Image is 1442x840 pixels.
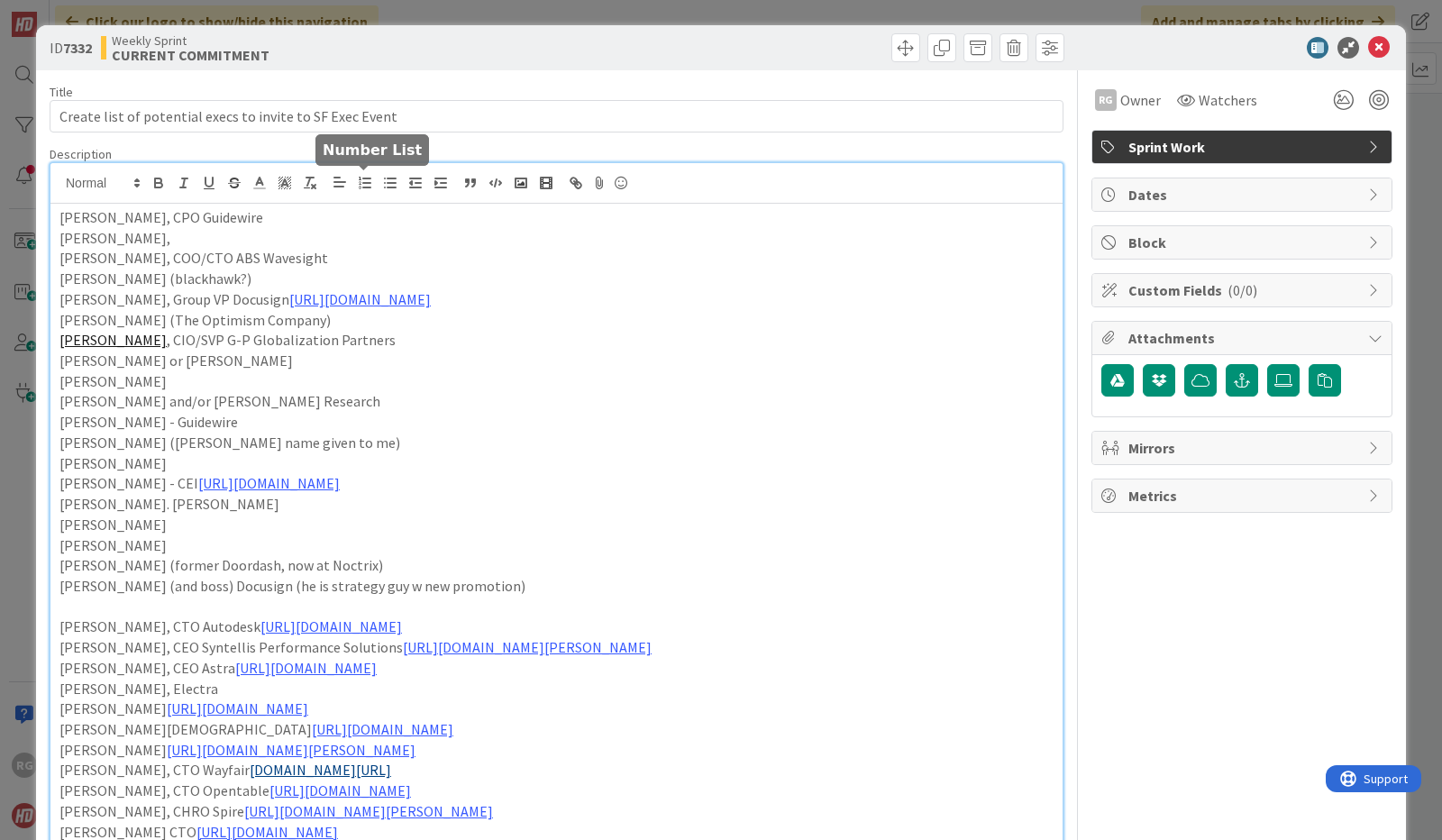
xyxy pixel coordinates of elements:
p: [PERSON_NAME], CEO Astra [59,658,1054,679]
span: Metrics [1128,485,1359,507]
p: [PERSON_NAME], [59,228,1054,249]
p: [PERSON_NAME] (and boss) Docusign (he is strategy guy w new promotion) [59,576,1054,597]
p: [PERSON_NAME] [59,740,1054,761]
a: [URL][DOMAIN_NAME] [260,617,402,635]
p: [PERSON_NAME] (The Optimism Company) [59,310,1054,331]
span: Sprint Work [1128,136,1359,158]
span: ID [50,37,92,59]
a: [URL][DOMAIN_NAME] [269,781,411,799]
span: ( 0/0 ) [1228,281,1257,299]
span: Description [50,146,112,162]
p: [PERSON_NAME] - CEI [59,473,1054,494]
p: [PERSON_NAME], CTO Opentable [59,781,1054,801]
label: Title [50,84,73,100]
b: CURRENT COMMITMENT [112,48,269,62]
p: [PERSON_NAME] [59,371,1054,392]
p: [PERSON_NAME], CTO Wayfair [59,760,1054,781]
span: Watchers [1199,89,1257,111]
span: Attachments [1128,327,1359,349]
p: [PERSON_NAME] - Guidewire [59,412,1054,433]
a: [URL][DOMAIN_NAME][PERSON_NAME] [403,638,652,656]
span: Mirrors [1128,437,1359,459]
a: [URL][DOMAIN_NAME][PERSON_NAME] [244,802,493,820]
p: [PERSON_NAME] [59,535,1054,556]
p: [PERSON_NAME] [59,453,1054,474]
span: Dates [1128,184,1359,205]
input: type card name here... [50,100,1063,132]
a: [URL][DOMAIN_NAME] [289,290,431,308]
p: [PERSON_NAME], Group VP Docusign [59,289,1054,310]
a: [URL][DOMAIN_NAME] [198,474,340,492]
p: [PERSON_NAME], CTO Autodesk [59,616,1054,637]
span: Weekly Sprint [112,33,269,48]
p: [PERSON_NAME][DEMOGRAPHIC_DATA] [59,719,1054,740]
p: [PERSON_NAME] (former Doordash, now at Noctrix) [59,555,1054,576]
p: [PERSON_NAME] ([PERSON_NAME] name given to me) [59,433,1054,453]
p: [PERSON_NAME], COO/CTO ABS Wavesight [59,248,1054,269]
a: [URL][DOMAIN_NAME] [235,659,377,677]
b: 7332 [63,39,92,57]
span: Custom Fields [1128,279,1359,301]
p: [PERSON_NAME] [59,698,1054,719]
p: [PERSON_NAME] (blackhawk?) [59,269,1054,289]
p: [PERSON_NAME], Electra [59,679,1054,699]
p: [PERSON_NAME] and/or [PERSON_NAME] Research [59,391,1054,412]
p: [PERSON_NAME], CPO Guidewire [59,207,1054,228]
p: , CIO/SVP G-P Globalization Partners [59,330,1054,351]
a: [URL][DOMAIN_NAME][PERSON_NAME] [167,741,415,759]
span: Owner [1120,89,1161,111]
div: RG [1095,89,1117,111]
p: [PERSON_NAME] or [PERSON_NAME] [59,351,1054,371]
p: [PERSON_NAME] [59,515,1054,535]
a: [URL][DOMAIN_NAME] [312,720,453,738]
p: [PERSON_NAME]. [PERSON_NAME] [59,494,1054,515]
p: [PERSON_NAME], CEO Syntellis Performance Solutions [59,637,1054,658]
a: [PERSON_NAME] [59,331,167,349]
h5: Number List [323,142,422,159]
p: [PERSON_NAME], CHRO Spire [59,801,1054,822]
span: Block [1128,232,1359,253]
span: Support [38,3,82,24]
a: [DOMAIN_NAME][URL] [250,761,391,779]
a: [URL][DOMAIN_NAME] [167,699,308,717]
